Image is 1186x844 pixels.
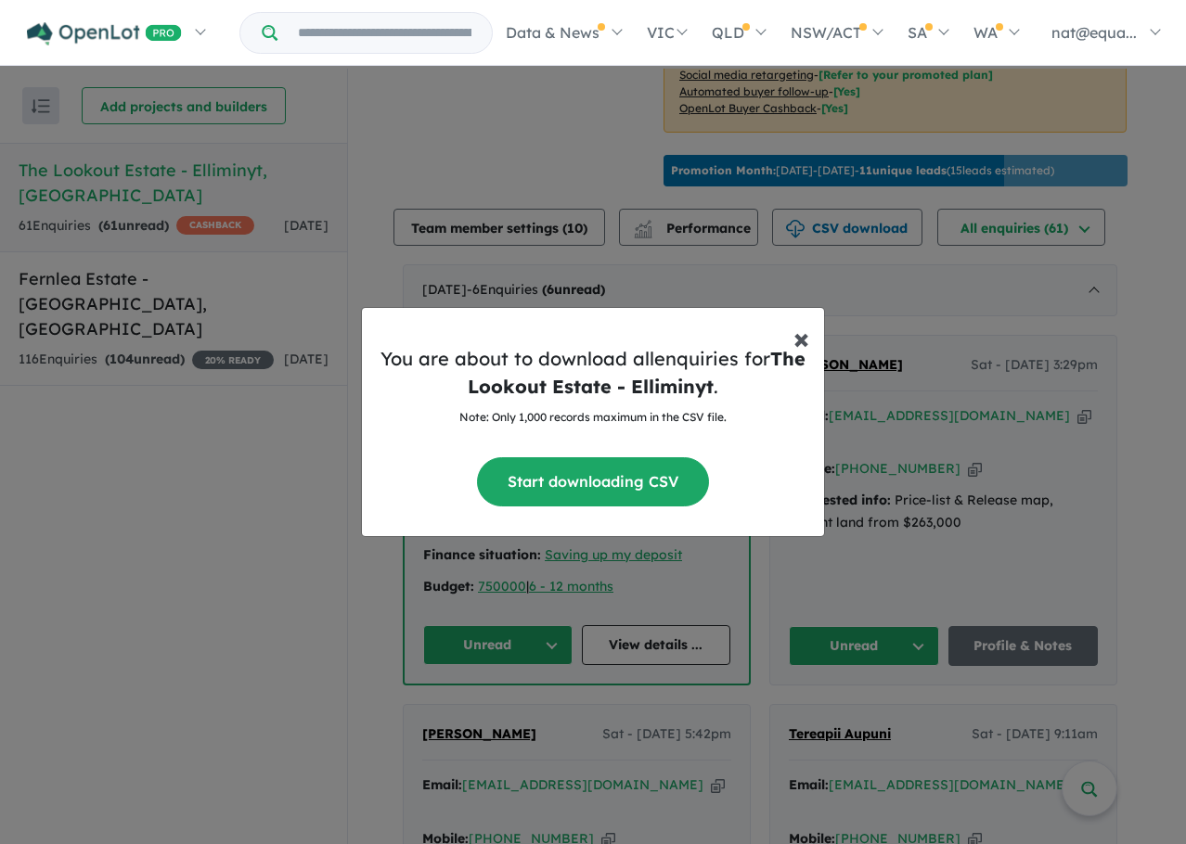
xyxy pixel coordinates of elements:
span: nat@equa... [1051,23,1137,42]
input: Try estate name, suburb, builder or developer [281,13,488,53]
h5: You are about to download all enquiries for . [377,345,809,401]
img: Openlot PRO Logo White [27,22,182,45]
span: × [793,319,809,356]
button: Start downloading CSV [477,457,709,506]
p: Note: Only 1,000 records maximum in the CSV file. [377,408,809,427]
